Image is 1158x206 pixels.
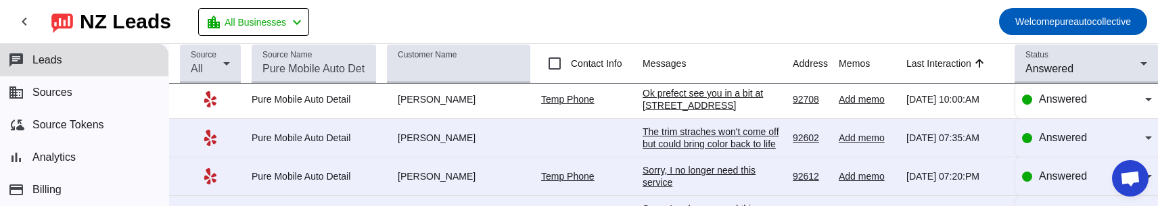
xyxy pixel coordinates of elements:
[262,51,312,59] mat-label: Source Name
[8,149,24,165] mat-icon: bar_chart
[643,164,782,188] div: Sorry, I no longer need this service
[839,44,906,84] th: Memos
[541,94,595,105] a: Temp Phone
[1039,132,1087,143] span: Answered
[80,12,171,31] div: NZ Leads
[906,93,1004,105] div: [DATE] 10:00:AM
[793,132,828,144] div: 92602
[839,93,896,105] div: Add memo
[1015,12,1131,31] span: pureautocollective
[198,8,309,36] button: All Businesses
[32,54,62,66] span: Leads
[387,132,530,144] div: [PERSON_NAME]
[643,44,793,84] th: Messages
[398,51,457,59] mat-label: Customer Name
[8,52,24,68] mat-icon: chat
[906,132,1004,144] div: [DATE] 07:35:AM
[793,170,828,182] div: 92612
[252,132,376,144] div: Pure Mobile Auto Detail
[839,170,896,182] div: Add memo
[8,84,24,101] mat-icon: business
[1025,63,1073,74] span: Answered
[32,151,76,163] span: Analytics
[999,8,1147,35] button: Welcomepureautocollective
[262,61,365,77] input: Pure Mobile Auto Detail
[643,87,782,111] div: Ok prefect see you in a bit at [STREET_ADDRESS]
[32,184,62,196] span: Billing
[51,10,73,33] img: logo
[1039,93,1087,105] span: Answered
[225,13,286,32] span: All Businesses
[289,14,305,30] mat-icon: chevron_left
[1015,16,1055,27] span: Welcome
[8,117,24,133] mat-icon: cloud_sync
[839,132,896,144] div: Add memo
[1025,51,1048,59] mat-label: Status
[8,182,24,198] mat-icon: payment
[191,63,203,74] span: All
[32,119,104,131] span: Source Tokens
[206,14,222,30] mat-icon: location_city
[252,170,376,182] div: Pure Mobile Auto Detail
[1039,170,1087,182] span: Answered
[568,57,622,70] label: Contact Info
[32,86,72,99] span: Sources
[202,130,218,146] mat-icon: Yelp
[793,93,828,105] div: 92708
[906,57,971,70] div: Last Interaction
[1112,160,1149,197] div: Open chat
[387,170,530,182] div: [PERSON_NAME]
[252,93,376,105] div: Pure Mobile Auto Detail
[387,93,530,105] div: [PERSON_NAME]
[202,168,218,184] mat-icon: Yelp
[16,14,32,30] mat-icon: chevron_left
[541,171,595,182] a: Temp Phone
[191,51,216,59] mat-label: Source
[793,44,839,84] th: Address
[202,91,218,107] mat-icon: Yelp
[906,170,1004,182] div: [DATE] 07:20:PM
